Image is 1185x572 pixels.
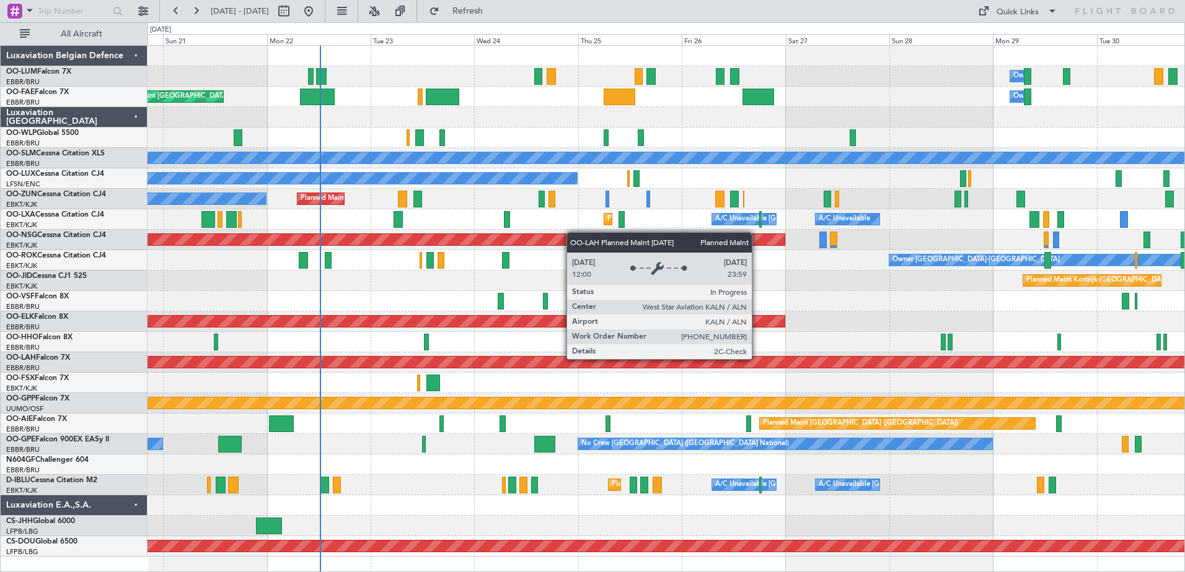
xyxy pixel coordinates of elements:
div: Sat 27 [786,34,889,45]
a: EBBR/BRU [6,363,40,373]
a: OO-GPPFalcon 7X [6,395,69,402]
a: EBBR/BRU [6,466,40,475]
a: LFSN/ENC [6,180,40,189]
span: OO-GPP [6,395,35,402]
a: OO-ROKCessna Citation CJ4 [6,252,106,259]
a: CS-DOUGlobal 6500 [6,538,77,545]
a: OO-VSFFalcon 8X [6,293,69,300]
a: EBBR/BRU [6,323,40,332]
span: D-IBLU [6,477,30,484]
div: Planned Maint Kortrijk-[GEOGRAPHIC_DATA] [301,189,445,208]
span: OO-LUX [6,170,35,178]
a: EBKT/KJK [6,486,37,495]
span: [DATE] - [DATE] [211,6,269,17]
a: OO-WLPGlobal 5500 [6,129,79,137]
a: UUMO/OSF [6,404,43,414]
a: EBBR/BRU [6,302,40,311]
a: EBKT/KJK [6,241,37,250]
a: OO-LUXCessna Citation CJ4 [6,170,104,178]
a: EBBR/BRU [6,98,40,107]
button: Quick Links [972,1,1064,21]
a: EBKT/KJK [6,220,37,230]
a: N604GFChallenger 604 [6,456,89,464]
div: Owner Melsbroek Air Base [1013,67,1098,85]
span: OO-ROK [6,252,37,259]
a: OO-SLMCessna Citation XLS [6,150,105,157]
a: OO-JIDCessna CJ1 525 [6,272,87,280]
div: A/C Unavailable [GEOGRAPHIC_DATA] ([GEOGRAPHIC_DATA] National) [715,475,946,494]
span: OO-LXA [6,211,35,219]
div: A/C Unavailable [819,210,870,228]
a: EBKT/KJK [6,384,37,393]
a: EBBR/BRU [6,77,40,87]
input: Trip Number [38,2,109,20]
a: OO-AIEFalcon 7X [6,415,67,423]
div: Planned Maint Kortrijk-[GEOGRAPHIC_DATA] [1026,271,1171,290]
a: EBBR/BRU [6,425,40,434]
a: EBBR/BRU [6,159,40,168]
a: OO-HHOFalcon 8X [6,334,73,341]
a: EBBR/BRU [6,445,40,454]
a: OO-FSXFalcon 7X [6,375,69,382]
div: Wed 24 [474,34,578,45]
a: LFPB/LBG [6,547,38,557]
div: No Crew [GEOGRAPHIC_DATA] ([GEOGRAPHIC_DATA] National) [581,435,789,453]
span: OO-AIE [6,415,33,423]
div: Sun 21 [163,34,267,45]
span: OO-FAE [6,89,35,96]
span: All Aircraft [32,30,131,38]
a: OO-LAHFalcon 7X [6,354,70,362]
a: EBKT/KJK [6,200,37,209]
span: Refresh [442,7,494,15]
span: OO-HHO [6,334,38,341]
a: OO-LXACessna Citation CJ4 [6,211,104,219]
a: OO-ELKFalcon 8X [6,313,68,321]
span: OO-VSF [6,293,35,300]
div: Owner [GEOGRAPHIC_DATA]-[GEOGRAPHIC_DATA] [892,251,1060,269]
span: OO-ELK [6,313,34,321]
span: N604GF [6,456,35,464]
div: Thu 25 [578,34,682,45]
a: OO-ZUNCessna Citation CJ4 [6,191,106,198]
div: A/C Unavailable [GEOGRAPHIC_DATA]-[GEOGRAPHIC_DATA] [819,475,1016,494]
div: Mon 29 [993,34,1096,45]
div: Owner Melsbroek Air Base [1013,87,1098,106]
span: OO-JID [6,272,32,280]
span: OO-FSX [6,375,35,382]
a: D-IBLUCessna Citation M2 [6,477,97,484]
a: OO-NSGCessna Citation CJ4 [6,232,106,239]
div: Planned Maint [GEOGRAPHIC_DATA] ([GEOGRAPHIC_DATA]) [763,414,958,433]
a: LFPB/LBG [6,527,38,536]
span: OO-SLM [6,150,36,157]
a: OO-FAEFalcon 7X [6,89,69,96]
a: EBKT/KJK [6,261,37,271]
div: Fri 26 [682,34,785,45]
button: Refresh [423,1,498,21]
div: Mon 22 [267,34,371,45]
div: Quick Links [997,6,1039,19]
div: Planned Maint Kortrijk-[GEOGRAPHIC_DATA] [607,210,752,228]
div: [DATE] [150,25,171,35]
span: OO-GPE [6,436,35,443]
div: A/C Unavailable [GEOGRAPHIC_DATA] ([GEOGRAPHIC_DATA] National) [715,210,946,228]
span: OO-LUM [6,68,37,76]
span: CS-DOU [6,538,35,545]
a: OO-LUMFalcon 7X [6,68,71,76]
span: OO-WLP [6,129,37,137]
span: OO-NSG [6,232,37,239]
div: Tue 23 [371,34,474,45]
div: Planned Maint [GEOGRAPHIC_DATA] ([GEOGRAPHIC_DATA] National) [110,87,335,106]
a: CS-JHHGlobal 6000 [6,518,75,525]
button: All Aircraft [14,24,134,44]
div: Planned Maint Nice ([GEOGRAPHIC_DATA]) [612,475,750,494]
span: CS-JHH [6,518,33,525]
div: Sun 28 [889,34,993,45]
a: EBKT/KJK [6,282,37,291]
span: OO-ZUN [6,191,37,198]
a: EBBR/BRU [6,343,40,352]
a: OO-GPEFalcon 900EX EASy II [6,436,109,443]
span: OO-LAH [6,354,36,362]
a: EBBR/BRU [6,139,40,148]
